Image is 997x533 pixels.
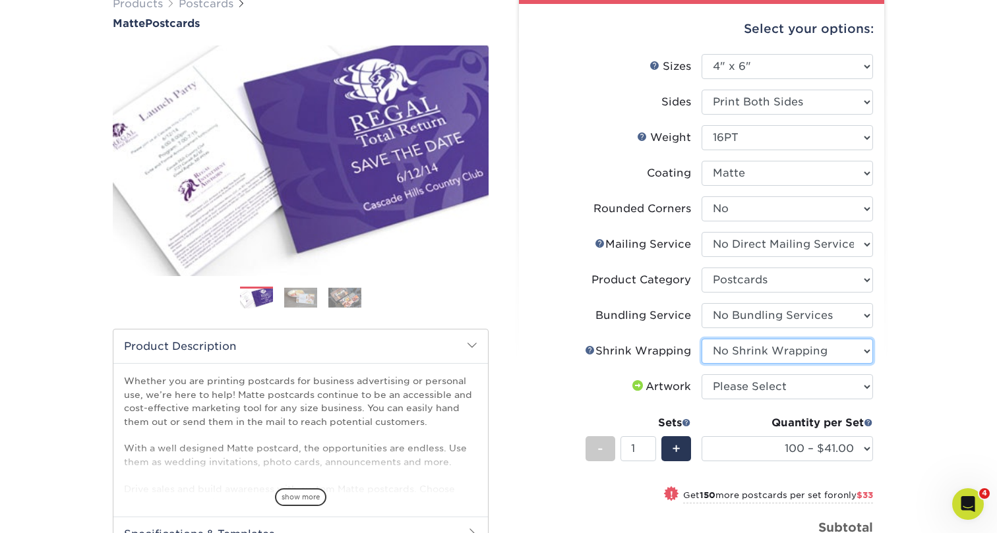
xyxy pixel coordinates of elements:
span: show more [275,488,326,506]
a: MattePostcards [113,17,489,30]
span: - [597,439,603,459]
div: Select your options: [529,4,874,54]
div: Sets [586,415,691,431]
iframe: Intercom live chat [952,488,984,520]
span: + [672,439,680,459]
img: Postcards 03 [328,287,361,308]
h2: Product Description [113,329,488,363]
div: Sizes [650,59,691,74]
img: Matte 01 [113,31,489,291]
div: Coating [647,165,691,181]
div: Product Category [591,272,691,288]
span: $33 [857,490,873,500]
img: Postcards 01 [240,287,273,310]
div: Rounded Corners [593,201,691,217]
img: Postcards 02 [284,287,317,308]
strong: 150 [700,490,715,500]
span: 4 [979,488,990,499]
h1: Postcards [113,17,489,30]
div: Sides [661,94,691,110]
div: Bundling Service [595,308,691,323]
div: Mailing Service [595,237,691,252]
small: Get more postcards per set for [683,490,873,503]
div: Quantity per Set [702,415,873,431]
div: Artwork [630,379,691,395]
div: Shrink Wrapping [585,343,691,359]
span: Matte [113,17,145,30]
span: ! [670,488,673,501]
span: only [837,490,873,500]
div: Weight [637,130,691,146]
